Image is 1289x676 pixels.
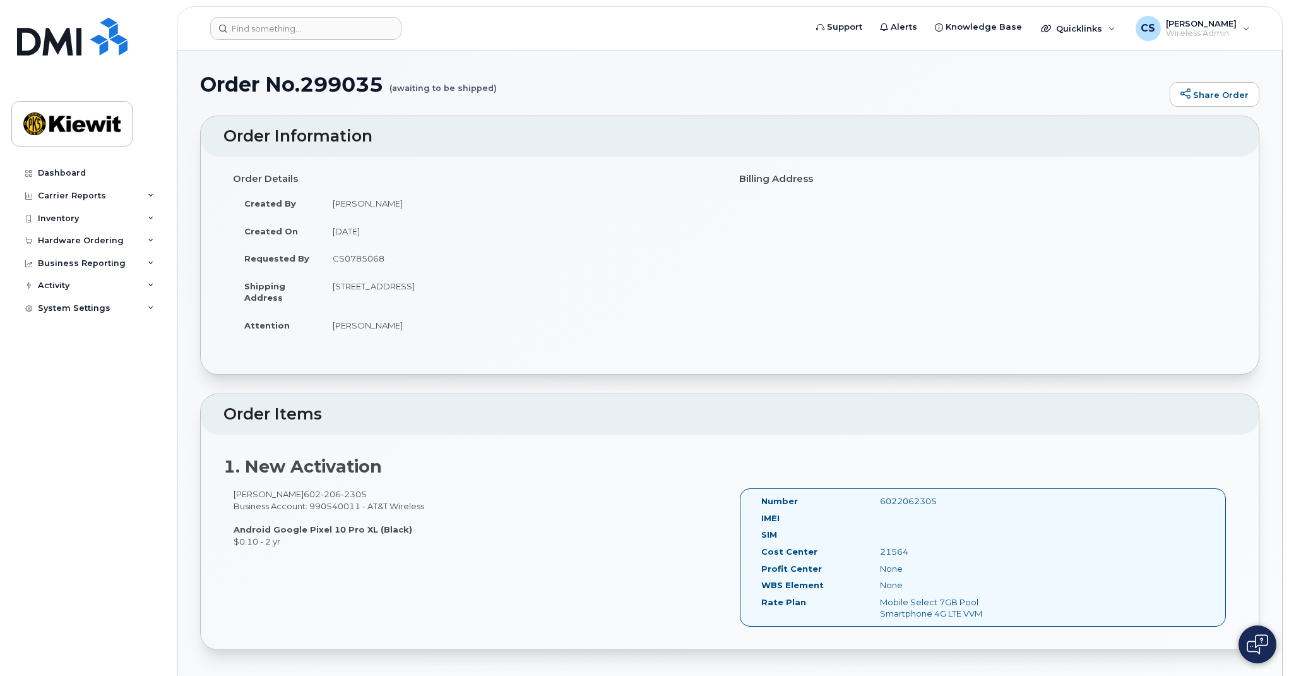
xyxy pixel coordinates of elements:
[761,563,822,575] label: Profit Center
[1247,634,1268,655] img: Open chat
[321,311,720,339] td: [PERSON_NAME]
[761,512,780,524] label: IMEI
[321,489,341,499] span: 206
[739,174,1227,184] h4: Billing Address
[761,495,798,507] label: Number
[223,128,1236,145] h2: Order Information
[321,217,720,245] td: [DATE]
[244,253,309,263] strong: Requested By
[244,320,290,330] strong: Attention
[761,529,777,541] label: SIM
[870,546,1037,558] div: 21564
[234,524,412,534] strong: Android Google Pixel 10 Pro XL (Black)
[761,579,824,591] label: WBS Element
[870,495,1037,507] div: 6022062305
[244,198,296,208] strong: Created By
[870,563,1037,575] div: None
[223,406,1236,423] h2: Order Items
[761,596,806,608] label: Rate Plan
[341,489,367,499] span: 2305
[223,488,730,547] div: [PERSON_NAME] Business Account: 990540011 - AT&T Wireless $0.10 - 2 yr
[761,546,817,558] label: Cost Center
[223,456,382,477] strong: 1. New Activation
[233,174,720,184] h4: Order Details
[244,281,285,303] strong: Shipping Address
[870,579,1037,591] div: None
[870,596,1037,620] div: Mobile Select 7GB Pool Smartphone 4G LTE VVM
[1170,82,1259,107] a: Share Order
[321,272,720,311] td: [STREET_ADDRESS]
[244,226,298,236] strong: Created On
[200,73,1163,95] h1: Order No.299035
[389,73,497,93] small: (awaiting to be shipped)
[304,489,367,499] span: 602
[321,244,720,272] td: CS0785068
[321,190,720,217] td: [PERSON_NAME]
